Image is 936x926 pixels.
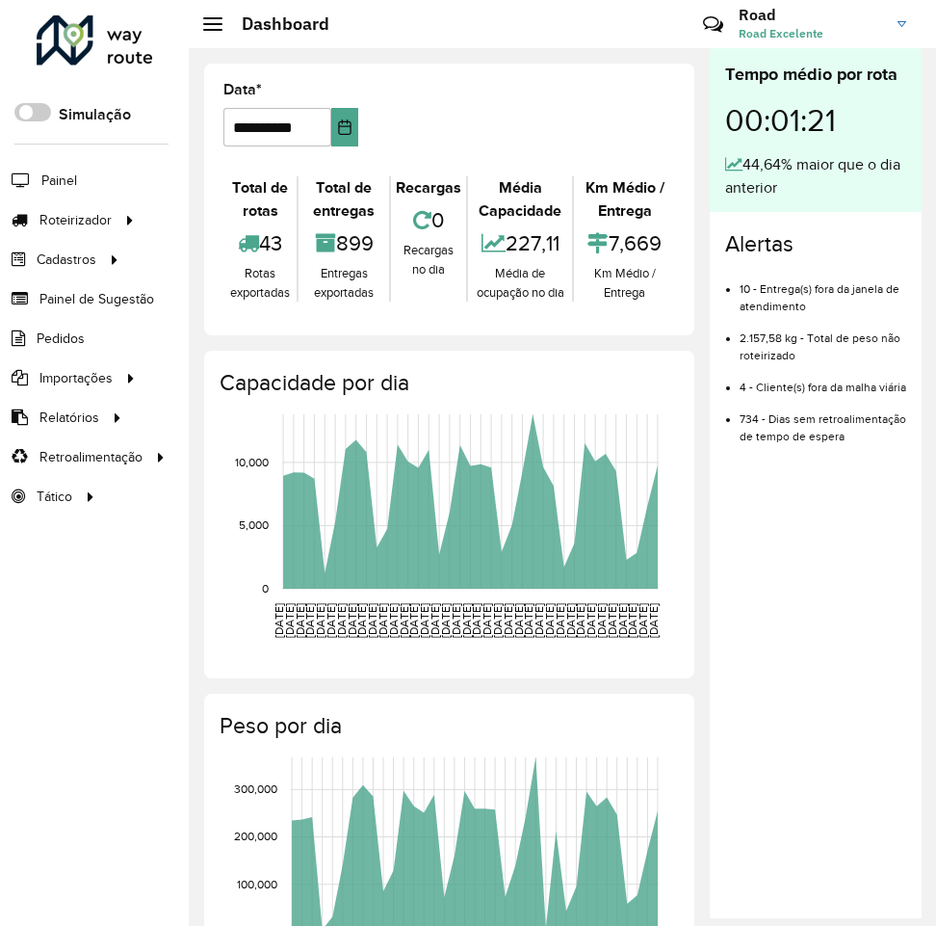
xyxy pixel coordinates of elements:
[725,231,906,258] h4: Alertas
[574,603,586,638] text: [DATE]
[470,603,482,638] text: [DATE]
[303,603,316,638] text: [DATE]
[564,603,577,638] text: [DATE]
[481,603,493,638] text: [DATE]
[616,603,629,638] text: [DATE]
[740,364,906,396] li: 4 - Cliente(s) fora da malha viária
[692,4,734,45] a: Contato Rápido
[533,603,545,638] text: [DATE]
[725,88,906,153] div: 00:01:21
[39,408,99,428] span: Relatórios
[37,250,96,270] span: Cadastros
[273,603,285,638] text: [DATE]
[398,603,410,638] text: [DATE]
[637,603,649,638] text: [DATE]
[303,176,384,223] div: Total de entregas
[579,264,670,302] div: Km Médio / Entrega
[740,315,906,364] li: 2.157,58 kg - Total de peso não roteirizado
[294,603,306,638] text: [DATE]
[460,603,473,638] text: [DATE]
[502,603,514,638] text: [DATE]
[237,878,277,890] text: 100,000
[473,176,567,223] div: Média Capacidade
[346,603,358,638] text: [DATE]
[725,153,906,199] div: 44,64% maior que o dia anterior
[39,368,113,388] span: Importações
[223,78,262,101] label: Data
[387,603,400,638] text: [DATE]
[512,603,525,638] text: [DATE]
[325,603,337,638] text: [DATE]
[725,62,906,88] div: Tempo médio por rota
[450,603,462,638] text: [DATE]
[335,603,348,638] text: [DATE]
[228,176,292,223] div: Total de rotas
[37,329,85,349] span: Pedidos
[522,603,534,638] text: [DATE]
[740,396,906,445] li: 734 - Dias sem retroalimentação de tempo de espera
[396,176,461,199] div: Recargas
[59,103,131,126] label: Simulação
[314,603,326,638] text: [DATE]
[239,518,269,531] text: 5,000
[554,603,566,638] text: [DATE]
[396,199,461,241] div: 0
[606,603,618,638] text: [DATE]
[283,603,296,638] text: [DATE]
[303,264,384,302] div: Entregas exportadas
[407,603,420,638] text: [DATE]
[39,447,143,467] span: Retroalimentação
[626,603,638,638] text: [DATE]
[220,370,675,397] h4: Capacidade por dia
[585,603,597,638] text: [DATE]
[739,6,883,24] h3: Road
[228,264,292,302] div: Rotas exportadas
[429,603,441,638] text: [DATE]
[491,603,504,638] text: [DATE]
[439,603,452,638] text: [DATE]
[228,223,292,264] div: 43
[595,603,608,638] text: [DATE]
[39,289,154,309] span: Painel de Sugestão
[418,603,430,638] text: [DATE]
[579,223,670,264] div: 7,669
[377,603,389,638] text: [DATE]
[647,603,660,638] text: [DATE]
[303,223,384,264] div: 899
[234,830,277,842] text: 200,000
[222,13,329,35] h2: Dashboard
[473,223,567,264] div: 227,11
[473,264,567,302] div: Média de ocupação no dia
[37,487,72,507] span: Tático
[355,603,368,638] text: [DATE]
[331,108,359,146] button: Choose Date
[740,266,906,315] li: 10 - Entrega(s) fora da janela de atendimento
[543,603,556,638] text: [DATE]
[41,171,77,191] span: Painel
[739,25,883,42] span: Road Excelente
[235,456,269,468] text: 10,000
[366,603,378,638] text: [DATE]
[396,241,461,278] div: Recargas no dia
[220,713,675,740] h4: Peso por dia
[39,210,112,230] span: Roteirizador
[579,176,670,223] div: Km Médio / Entrega
[262,582,269,595] text: 0
[234,782,277,795] text: 300,000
